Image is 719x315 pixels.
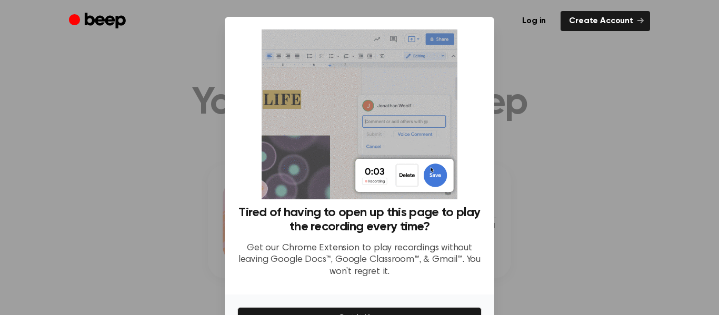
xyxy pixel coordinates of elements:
h3: Tired of having to open up this page to play the recording every time? [237,206,482,234]
a: Create Account [561,11,650,31]
img: Beep extension in action [262,29,457,199]
a: Beep [69,11,128,32]
p: Get our Chrome Extension to play recordings without leaving Google Docs™, Google Classroom™, & Gm... [237,242,482,278]
a: Log in [514,11,554,31]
